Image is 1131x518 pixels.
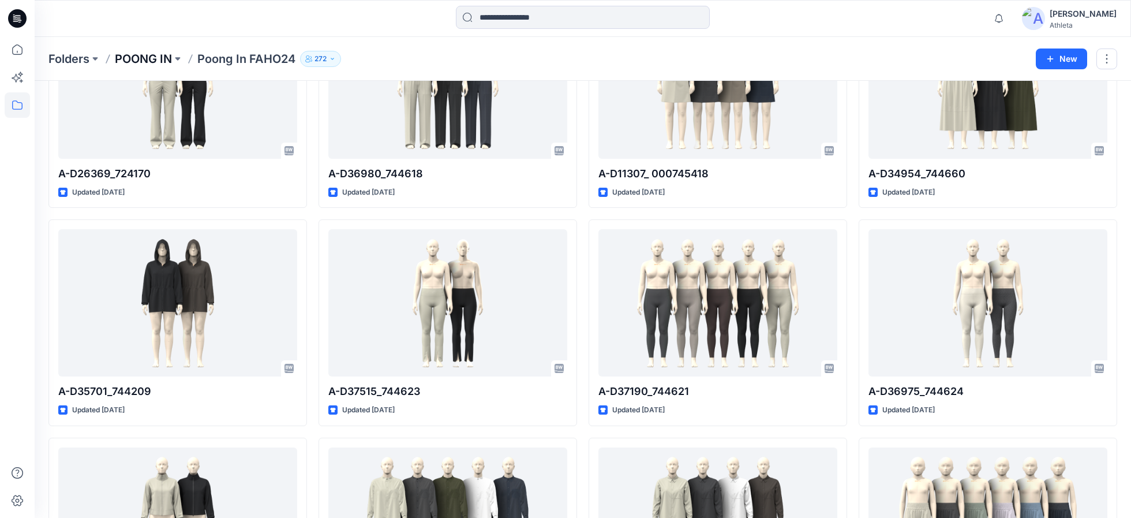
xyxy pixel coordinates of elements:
[314,53,327,65] p: 272
[342,404,395,416] p: Updated [DATE]
[882,187,935,199] p: Updated [DATE]
[300,51,341,67] button: 272
[882,404,935,416] p: Updated [DATE]
[115,51,172,67] a: POONG IN
[598,229,837,377] a: A-D37190_744621
[868,229,1107,377] a: A-D36975_744624
[342,187,395,199] p: Updated [DATE]
[1036,49,1087,69] button: New
[328,166,567,182] p: A-D36980_744618
[598,166,837,182] p: A-D11307_ 000745418
[598,383,837,400] p: A-D37190_744621
[197,51,295,67] p: Poong In FAHO24
[58,229,297,377] a: A-D35701_744209
[868,383,1107,400] p: A-D36975_744624
[868,12,1107,159] a: A-D34954_744660
[328,12,567,159] a: A-D36980_744618
[612,404,665,416] p: Updated [DATE]
[328,229,567,377] a: A-D37515_744623
[1022,7,1045,30] img: avatar
[328,383,567,400] p: A-D37515_744623
[1050,21,1117,29] div: Athleta
[1050,7,1117,21] div: [PERSON_NAME]
[58,12,297,159] a: A-D26369_724170
[598,12,837,159] a: A-D11307_ 000745418
[48,51,89,67] a: Folders
[58,383,297,400] p: A-D35701_744209
[72,404,125,416] p: Updated [DATE]
[58,166,297,182] p: A-D26369_724170
[868,166,1107,182] p: A-D34954_744660
[612,187,665,199] p: Updated [DATE]
[72,187,125,199] p: Updated [DATE]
